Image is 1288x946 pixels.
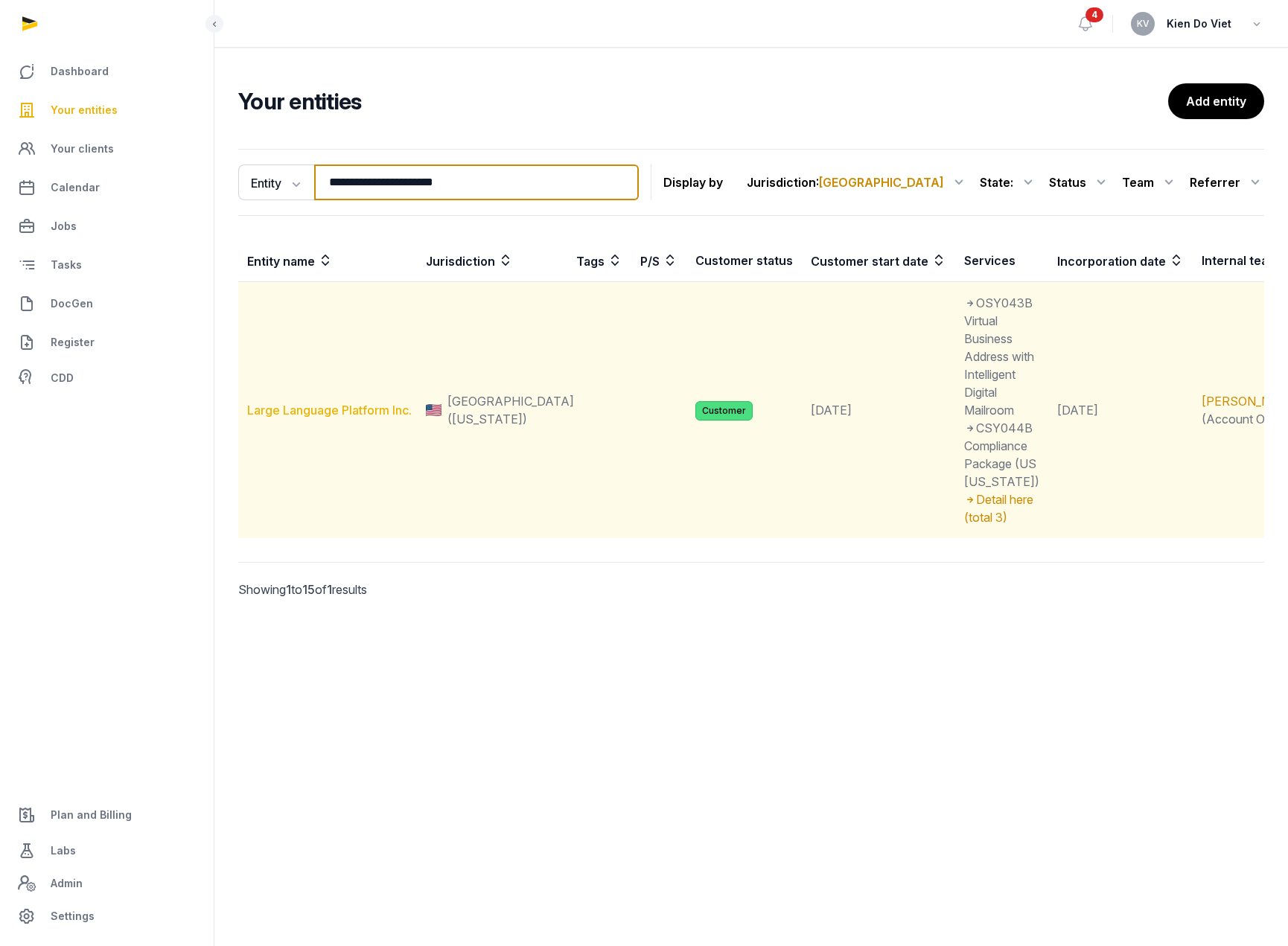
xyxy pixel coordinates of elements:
a: Your clients [12,131,202,167]
span: 4 [1085,7,1103,22]
span: Admin [51,875,83,892]
span: 15 [302,582,315,597]
button: Entity [238,164,314,200]
div: Detail here (total 3) [964,490,1039,526]
a: Settings [12,898,202,934]
span: Tasks [51,256,82,274]
a: Plan and Billing [12,797,202,833]
div: Status [1049,170,1110,194]
span: DocGen [51,295,93,313]
button: KV [1131,12,1155,36]
span: Dashboard [51,63,109,80]
td: [DATE] [1048,282,1193,539]
th: Customer start date [802,240,955,282]
th: Entity name [238,240,417,282]
span: Your entities [51,101,118,119]
span: : [1010,173,1013,191]
span: [GEOGRAPHIC_DATA] [819,175,944,190]
td: [DATE] [802,282,955,539]
th: P/S [631,240,686,282]
a: Dashboard [12,54,202,89]
span: Calendar [51,179,100,196]
div: Jurisdiction [747,170,968,194]
span: : [816,173,944,191]
a: Admin [12,869,202,898]
div: State [980,170,1037,194]
span: CSY044B Compliance Package (US [US_STATE]) [964,421,1039,489]
span: Your clients [51,140,114,158]
a: Add entity [1168,83,1264,119]
span: Customer [695,401,753,421]
div: Referrer [1190,170,1264,194]
span: CDD [51,369,74,387]
a: Tasks [12,247,202,283]
a: Large Language Platform Inc. [247,403,412,418]
th: Jurisdiction [417,240,567,282]
span: Kien Do Viet [1167,15,1231,33]
span: [GEOGRAPHIC_DATA] ([US_STATE]) [447,392,574,428]
a: Jobs [12,208,202,244]
div: Team [1122,170,1178,194]
span: KV [1137,19,1150,28]
a: Calendar [12,170,202,205]
p: Showing to of results [238,563,477,616]
th: Services [955,240,1048,282]
span: 1 [286,582,291,597]
a: Labs [12,833,202,869]
span: 1 [327,582,332,597]
a: DocGen [12,286,202,322]
th: Customer status [686,240,802,282]
a: Register [12,325,202,360]
span: OSY043B Virtual Business Address with Intelligent Digital Mailroom [964,295,1034,418]
span: Register [51,333,95,351]
span: Labs [51,842,76,860]
span: Settings [51,907,95,925]
span: Jobs [51,217,77,235]
h2: Your entities [238,88,1168,115]
a: CDD [12,363,202,393]
a: Your entities [12,92,202,128]
span: Plan and Billing [51,806,132,824]
p: Display by [663,170,723,194]
th: Tags [567,240,631,282]
th: Incorporation date [1048,240,1193,282]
